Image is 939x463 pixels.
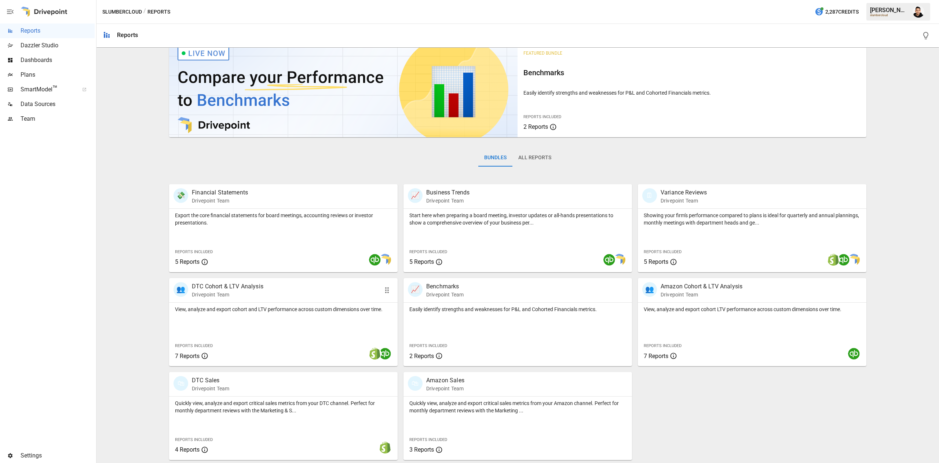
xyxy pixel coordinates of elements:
[408,376,423,391] div: 🛍
[192,291,263,298] p: Drivepoint Team
[913,6,924,18] img: Francisco Sanchez
[21,100,95,109] span: Data Sources
[175,258,200,265] span: 5 Reports
[21,70,95,79] span: Plans
[409,446,434,453] span: 3 Reports
[409,258,434,265] span: 5 Reports
[642,282,657,297] div: 👥
[369,254,381,266] img: quickbooks
[21,85,74,94] span: SmartModel
[379,442,391,453] img: shopify
[173,376,188,391] div: 🛍
[169,42,518,137] img: video thumbnail
[644,212,861,226] p: Showing your firm's performance compared to plans is ideal for quarterly and annual plannings, mo...
[512,149,557,167] button: All Reports
[21,56,95,65] span: Dashboards
[409,343,447,348] span: Reports Included
[175,306,392,313] p: View, analyze and export cohort and LTV performance across custom dimensions over time.
[426,385,464,392] p: Drivepoint Team
[21,114,95,123] span: Team
[661,291,742,298] p: Drivepoint Team
[117,32,138,39] div: Reports
[603,254,615,266] img: quickbooks
[426,376,464,385] p: Amazon Sales
[143,7,146,17] div: /
[409,353,434,360] span: 2 Reports
[175,353,200,360] span: 7 Reports
[644,258,668,265] span: 5 Reports
[409,212,626,226] p: Start here when preparing a board meeting, investor updates or all-hands presentations to show a ...
[369,348,381,360] img: shopify
[192,385,229,392] p: Drivepoint Team
[523,67,860,79] h6: Benchmarks
[173,282,188,297] div: 👥
[52,84,58,93] span: ™
[175,212,392,226] p: Export the core financial statements for board meetings, accounting reviews or investor presentat...
[409,437,447,442] span: Reports Included
[523,51,562,56] span: Featured Bundle
[192,282,263,291] p: DTC Cohort & LTV Analysis
[642,188,657,203] div: 🗓
[408,188,423,203] div: 📈
[812,5,862,19] button: 2,287Credits
[661,197,707,204] p: Drivepoint Team
[644,353,668,360] span: 7 Reports
[409,249,447,254] span: Reports Included
[102,7,142,17] button: slumbercloud
[175,446,200,453] span: 4 Reports
[827,254,839,266] img: shopify
[661,188,707,197] p: Variance Reviews
[848,254,860,266] img: smart model
[426,282,464,291] p: Benchmarks
[870,7,908,14] div: [PERSON_NAME]
[409,306,626,313] p: Easily identify strengths and weaknesses for P&L and Cohorted Financials metrics.
[379,348,391,360] img: quickbooks
[426,197,469,204] p: Drivepoint Team
[908,1,929,22] button: Francisco Sanchez
[426,291,464,298] p: Drivepoint Team
[192,188,248,197] p: Financial Statements
[661,282,742,291] p: Amazon Cohort & LTV Analysis
[192,376,229,385] p: DTC Sales
[478,149,512,167] button: Bundles
[426,188,469,197] p: Business Trends
[825,7,859,17] span: 2,287 Credits
[644,249,682,254] span: Reports Included
[175,343,213,348] span: Reports Included
[644,306,861,313] p: View, analyze and export cohort LTV performance across custom dimensions over time.
[614,254,625,266] img: smart model
[848,348,860,360] img: quickbooks
[175,437,213,442] span: Reports Included
[523,89,860,96] p: Easily identify strengths and weaknesses for P&L and Cohorted Financials metrics.
[175,400,392,414] p: Quickly view, analyze and export critical sales metrics from your DTC channel. Perfect for monthl...
[192,197,248,204] p: Drivepoint Team
[644,343,682,348] span: Reports Included
[21,451,95,460] span: Settings
[838,254,850,266] img: quickbooks
[21,41,95,50] span: Dazzler Studio
[870,14,908,17] div: slumbercloud
[21,26,95,35] span: Reports
[408,282,423,297] div: 📈
[523,114,561,119] span: Reports Included
[379,254,391,266] img: smart model
[173,188,188,203] div: 💸
[409,400,626,414] p: Quickly view, analyze and export critical sales metrics from your Amazon channel. Perfect for mon...
[175,249,213,254] span: Reports Included
[523,123,548,130] span: 2 Reports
